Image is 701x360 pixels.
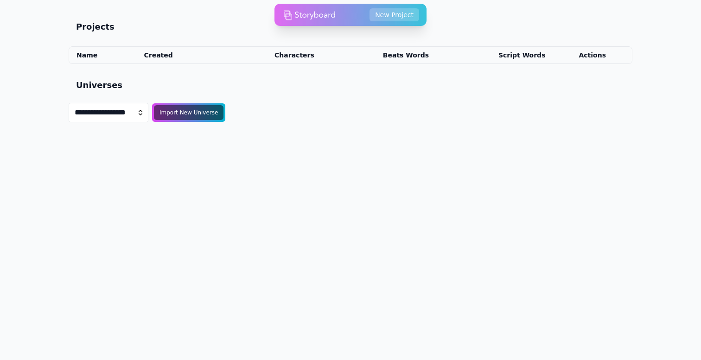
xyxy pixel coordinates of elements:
button: New Project [370,8,419,21]
h2: Universes [76,79,122,92]
th: Created [136,47,219,63]
h2: Projects [76,20,115,33]
th: Actions [553,47,632,63]
th: Script Words [436,47,553,63]
button: Import New Universe [152,103,225,122]
th: Characters [219,47,322,63]
th: Beats Words [322,47,436,63]
th: Name [69,47,136,63]
div: Import New Universe [154,105,223,120]
img: storyboard [284,6,336,24]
